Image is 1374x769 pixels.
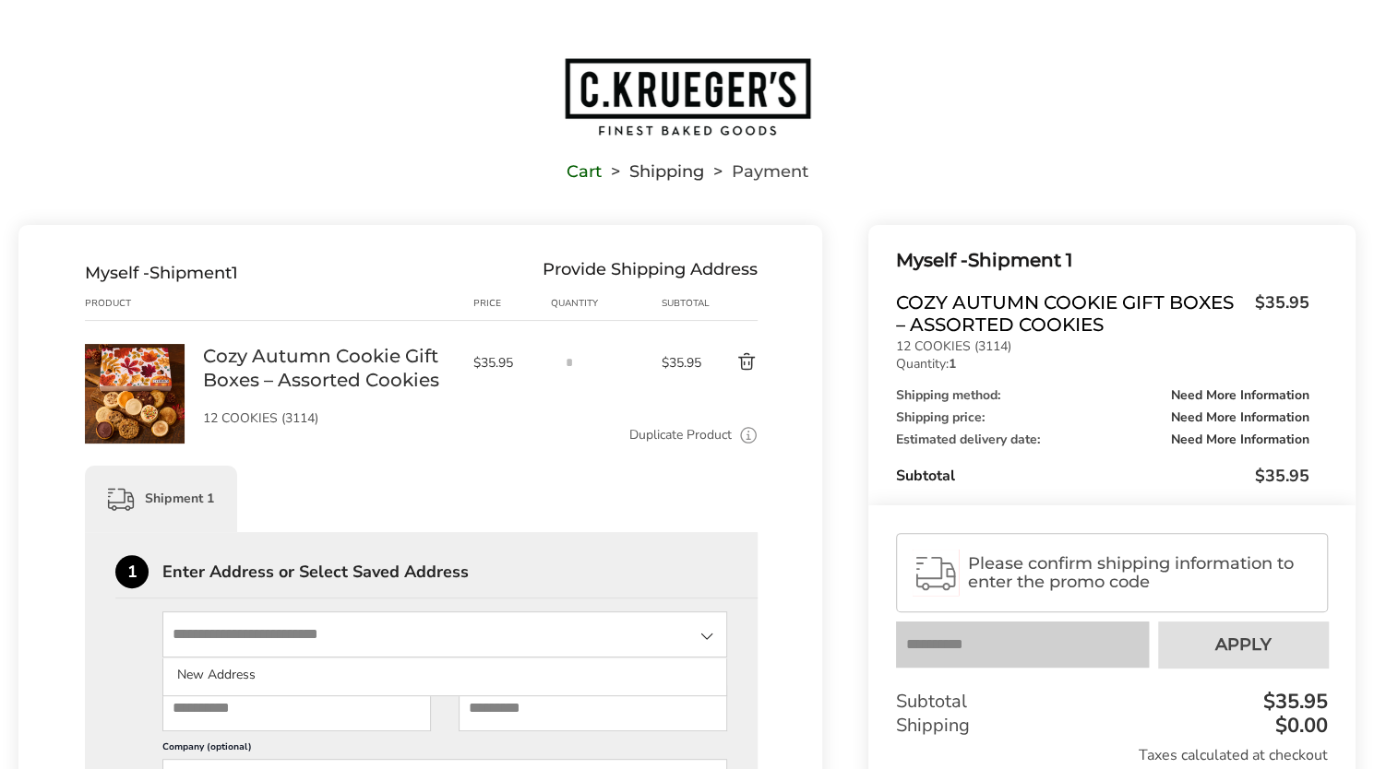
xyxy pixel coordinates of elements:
[85,343,185,361] a: Cozy Autumn Cookie Gift Boxes – Assorted Cookies
[163,658,726,692] li: New Address
[896,745,1328,765] div: Taxes calculated at checkout
[1171,433,1309,446] span: Need More Information
[473,296,551,311] div: Price
[232,263,238,283] span: 1
[115,555,149,588] div: 1
[896,245,1309,276] div: Shipment 1
[162,563,758,580] div: Enter Address or Select Saved Address
[896,291,1309,336] a: Cozy Autumn Cookie Gift Boxes – Assorted Cookies$35.95
[968,554,1311,591] span: Please confirm shipping information to enter the promo code
[896,714,1328,738] div: Shipping
[203,344,455,392] a: Cozy Autumn Cookie Gift Boxes – Assorted Cookies
[896,411,1309,424] div: Shipping price:
[896,291,1246,336] span: Cozy Autumn Cookie Gift Boxes – Assorted Cookies
[732,165,808,178] span: Payment
[473,354,542,372] span: $35.95
[1215,636,1272,653] span: Apply
[551,344,588,381] input: Quantity input
[896,690,1328,714] div: Subtotal
[1158,621,1328,668] button: Apply
[18,56,1356,137] a: Go to home page
[1259,692,1328,712] div: $35.95
[203,412,455,425] p: 12 COOKIES (3114)
[1171,411,1309,424] span: Need More Information
[896,340,1309,353] p: 12 COOKIES (3114)
[162,611,727,657] input: State
[551,296,662,311] div: Quantity
[85,466,237,532] div: Shipment 1
[896,433,1309,446] div: Estimated delivery date:
[949,355,956,373] strong: 1
[602,165,704,178] li: Shipping
[896,249,968,271] span: Myself -
[1271,716,1328,736] div: $0.00
[85,263,149,283] span: Myself -
[1171,389,1309,402] span: Need More Information
[543,263,758,283] div: Provide Shipping Address
[662,296,705,311] div: Subtotal
[662,354,705,372] span: $35.95
[85,344,185,444] img: Cozy Autumn Cookie Gift Boxes – Assorted Cookies
[629,425,732,445] a: Duplicate Product
[162,740,727,759] label: Company (optional)
[85,296,203,311] div: Product
[563,56,812,137] img: C.KRUEGER'S
[459,685,727,731] input: Last Name
[1246,291,1309,331] span: $35.95
[162,685,431,731] input: First Name
[567,165,602,178] a: Cart
[1255,465,1309,487] span: $35.95
[896,465,1309,487] div: Subtotal
[896,358,1309,371] p: Quantity:
[896,389,1309,402] div: Shipping method:
[85,263,238,283] div: Shipment
[705,351,758,373] button: Delete product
